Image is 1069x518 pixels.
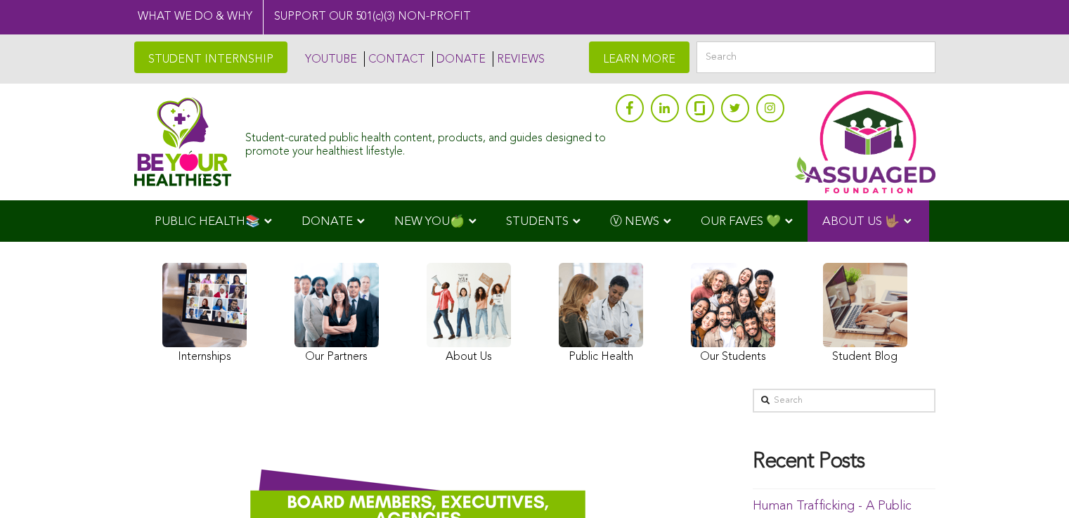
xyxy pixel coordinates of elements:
[302,216,353,228] span: DONATE
[822,216,900,228] span: ABOUT US 🤟🏽
[753,451,935,474] h4: Recent Posts
[753,389,935,413] input: Search
[506,216,569,228] span: STUDENTS
[302,51,357,67] a: YOUTUBE
[589,41,689,73] a: LEARN MORE
[694,101,704,115] img: glassdoor
[432,51,486,67] a: DONATE
[134,200,935,242] div: Navigation Menu
[134,97,232,186] img: Assuaged
[610,216,659,228] span: Ⓥ NEWS
[999,451,1069,518] iframe: Chat Widget
[394,216,465,228] span: NEW YOU🍏
[134,41,287,73] a: STUDENT INTERNSHIP
[701,216,781,228] span: OUR FAVES 💚
[245,125,608,159] div: Student-curated public health content, products, and guides designed to promote your healthiest l...
[155,216,260,228] span: PUBLIC HEALTH📚
[493,51,545,67] a: REVIEWS
[795,91,935,193] img: Assuaged App
[697,41,935,73] input: Search
[364,51,425,67] a: CONTACT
